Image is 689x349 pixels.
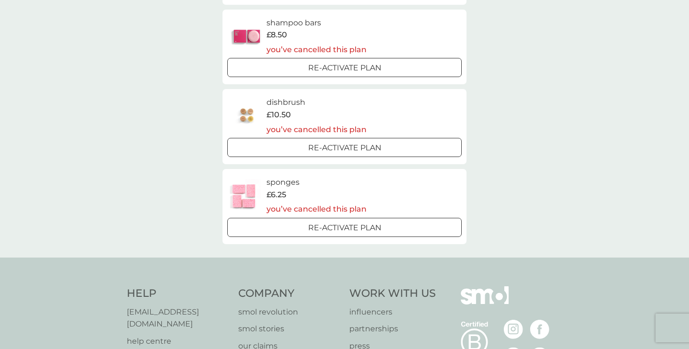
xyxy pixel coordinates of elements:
[267,203,367,215] p: you’ve cancelled this plan
[227,218,462,237] button: Re-activate Plan
[267,176,367,189] h6: sponges
[308,142,381,154] p: Re-activate Plan
[267,189,286,201] span: £6.25
[308,62,381,74] p: Re-activate Plan
[227,20,267,53] img: shampoo bars
[267,44,367,56] p: you’ve cancelled this plan
[227,58,462,77] button: Re-activate Plan
[349,323,436,335] a: partnerships
[349,306,436,318] a: influencers
[227,99,267,133] img: dishbrush
[127,306,229,330] a: [EMAIL_ADDRESS][DOMAIN_NAME]
[227,179,261,213] img: sponges
[267,96,367,109] h6: dishbrush
[267,29,287,41] span: £8.50
[238,323,340,335] a: smol stories
[227,138,462,157] button: Re-activate Plan
[267,17,367,29] h6: shampoo bars
[238,286,340,301] h4: Company
[127,286,229,301] h4: Help
[267,109,291,121] span: £10.50
[308,222,381,234] p: Re-activate Plan
[127,335,229,348] a: help centre
[461,286,509,319] img: smol
[267,124,367,136] p: you’ve cancelled this plan
[530,320,549,339] img: visit the smol Facebook page
[238,306,340,318] a: smol revolution
[349,286,436,301] h4: Work With Us
[504,320,523,339] img: visit the smol Instagram page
